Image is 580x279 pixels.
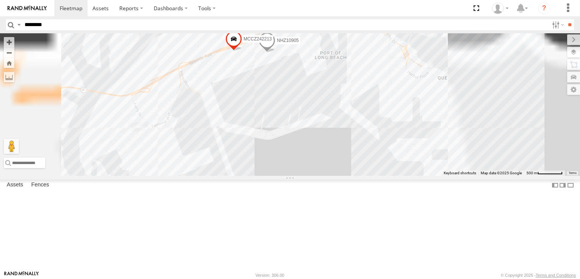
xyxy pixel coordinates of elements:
[277,38,299,43] span: NHZ10905
[244,36,272,41] span: MCCZ242213
[569,171,577,174] a: Terms (opens in new tab)
[538,2,550,14] i: ?
[4,139,19,154] button: Drag Pegman onto the map to open Street View
[526,171,537,175] span: 500 m
[501,273,576,277] div: © Copyright 2025 -
[549,19,565,30] label: Search Filter Options
[481,171,522,175] span: Map data ©2025 Google
[8,6,47,11] img: rand-logo.svg
[28,180,53,191] label: Fences
[536,273,576,277] a: Terms and Conditions
[444,170,476,176] button: Keyboard shortcuts
[567,180,574,191] label: Hide Summary Table
[559,180,566,191] label: Dock Summary Table to the Right
[567,84,580,95] label: Map Settings
[4,58,14,68] button: Zoom Home
[4,271,39,279] a: Visit our Website
[524,170,565,176] button: Map Scale: 500 m per 63 pixels
[16,19,22,30] label: Search Query
[489,3,511,14] div: Zulema McIntosch
[4,37,14,47] button: Zoom in
[551,180,559,191] label: Dock Summary Table to the Left
[4,47,14,58] button: Zoom out
[4,72,14,82] label: Measure
[3,180,27,191] label: Assets
[256,273,284,277] div: Version: 306.00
